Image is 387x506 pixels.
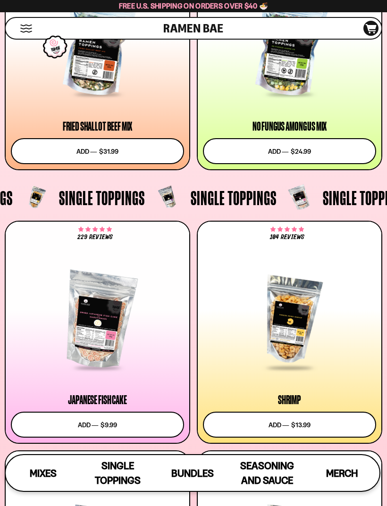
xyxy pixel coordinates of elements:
[203,138,376,164] button: Add ― $24.99
[119,1,269,10] span: Free U.S. Shipping on Orders over $40 🍜
[191,188,277,207] span: Single Toppings
[78,228,112,232] span: 4.76 stars
[95,460,141,486] span: Single Toppings
[155,455,230,491] a: Bundles
[171,467,214,479] span: Bundles
[203,412,376,438] button: Add ― $13.99
[240,460,294,486] span: Seasoning and Sauce
[278,394,301,406] div: Shrimp
[6,455,80,491] a: Mixes
[80,455,155,491] a: Single Toppings
[305,455,379,491] a: Merch
[252,121,327,132] div: No Fungus Among Us Mix
[20,25,33,33] button: Mobile Menu Trigger
[77,234,112,241] span: 229 reviews
[197,221,382,444] a: 4.90 stars 104 reviews Shrimp Add ― $13.99
[11,138,184,164] button: Add ― $31.99
[68,394,126,406] div: Japanese Fish Cake
[270,234,304,241] span: 104 reviews
[59,188,145,207] span: Single Toppings
[30,467,57,479] span: Mixes
[11,412,184,438] button: Add ― $9.99
[5,221,190,444] a: 4.76 stars 229 reviews Japanese Fish Cake Add ― $9.99
[326,467,358,479] span: Merch
[230,455,304,491] a: Seasoning and Sauce
[63,121,132,132] div: Fried Shallot Beef Mix
[270,228,304,232] span: 4.90 stars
